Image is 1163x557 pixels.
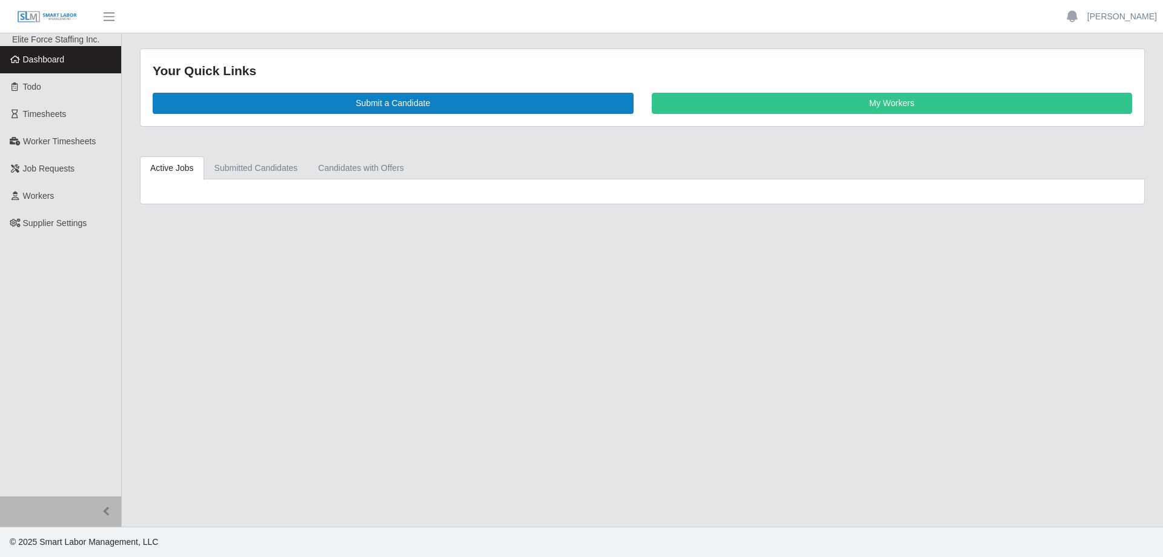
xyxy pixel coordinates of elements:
a: Submit a Candidate [153,93,634,114]
span: Job Requests [23,164,75,173]
span: Workers [23,191,55,201]
span: Elite Force Staffing Inc. [12,35,99,44]
a: Active Jobs [140,156,204,180]
img: SLM Logo [17,10,78,24]
span: Supplier Settings [23,218,87,228]
span: Timesheets [23,109,67,119]
span: © 2025 Smart Labor Management, LLC [10,537,158,547]
a: Candidates with Offers [308,156,414,180]
span: Todo [23,82,41,92]
span: Worker Timesheets [23,136,96,146]
a: My Workers [652,93,1133,114]
a: Submitted Candidates [204,156,308,180]
a: [PERSON_NAME] [1087,10,1157,23]
div: Your Quick Links [153,61,1132,81]
span: Dashboard [23,55,65,64]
